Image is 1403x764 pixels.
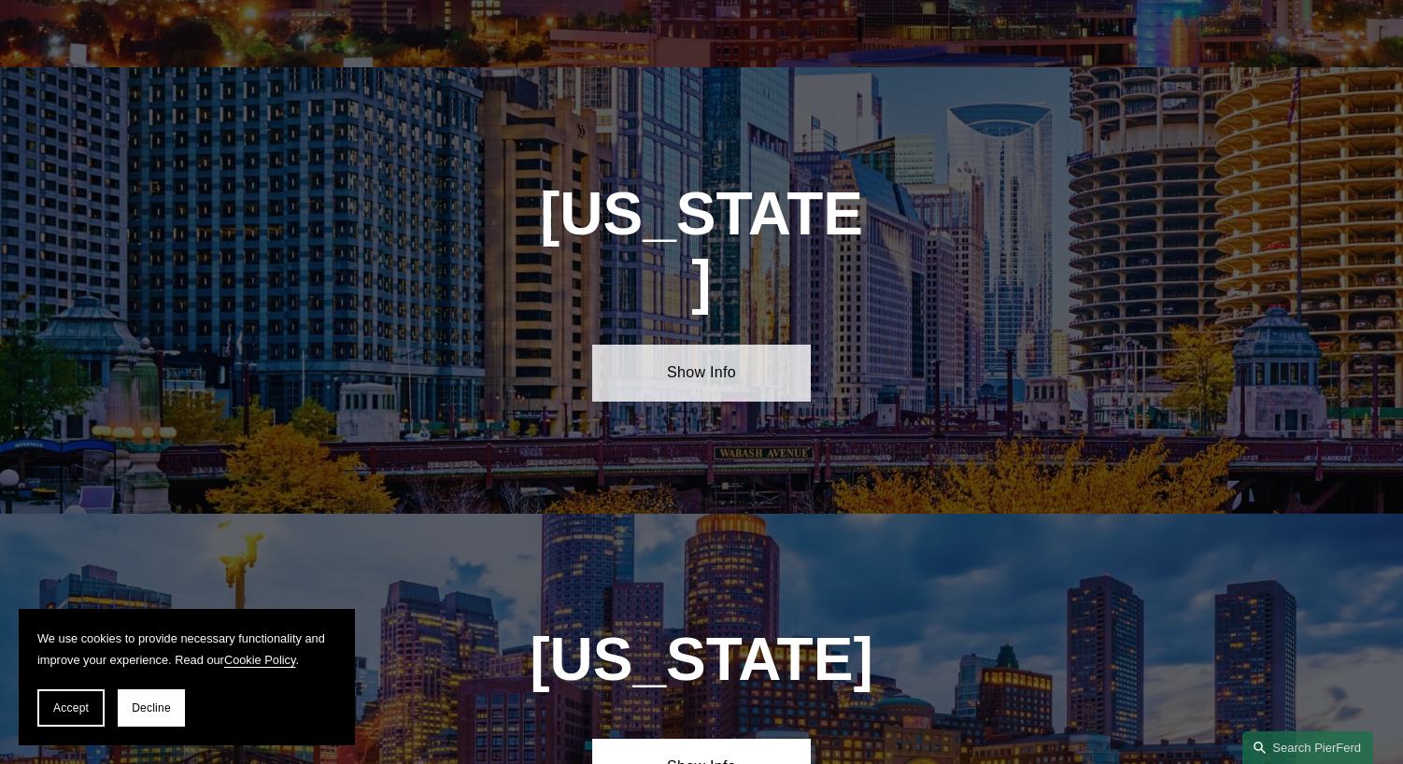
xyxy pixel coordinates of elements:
a: Cookie Policy [224,653,296,667]
button: Decline [118,689,185,727]
p: We use cookies to provide necessary functionality and improve your experience. Read our . [37,628,336,671]
span: Decline [132,701,171,714]
section: Cookie banner [19,609,355,745]
a: Show Info [592,345,810,401]
h1: [US_STATE] [538,180,865,317]
button: Accept [37,689,105,727]
h1: [US_STATE] [429,626,973,694]
a: Search this site [1242,731,1373,764]
span: Accept [53,701,89,714]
